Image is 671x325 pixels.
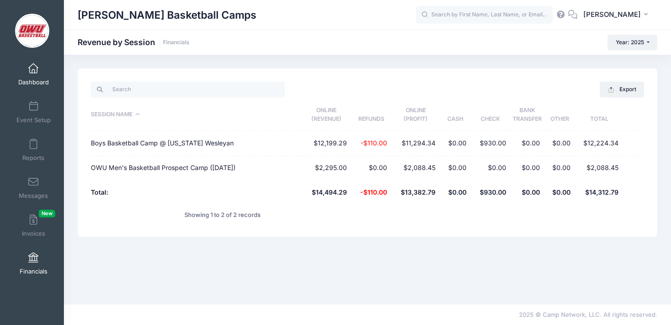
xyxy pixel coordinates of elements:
[351,131,392,155] td: -$110.00
[600,82,644,97] button: Export
[302,131,351,155] td: $12,199.29
[510,156,544,180] td: $0.00
[302,99,351,131] th: Online(Revenue): activate to sort column ascending
[471,180,511,204] th: $930.00
[302,180,351,204] th: $14,494.29
[471,156,511,180] td: $0.00
[12,210,55,242] a: InvoicesNew
[12,172,55,204] a: Messages
[544,131,575,155] td: $0.00
[575,180,623,204] th: $14,312.79
[440,180,471,204] th: $0.00
[575,131,623,155] td: $12,224.34
[519,311,657,318] span: 2025 © Camp Network, LLC. All rights reserved.
[91,82,285,97] input: Search
[22,154,44,162] span: Reports
[392,131,440,155] td: $11,294.34
[351,180,392,204] th: -$110.00
[510,99,544,131] th: BankTransfer: activate to sort column ascending
[18,78,49,86] span: Dashboard
[78,37,189,47] h1: Revenue by Session
[544,180,575,204] th: $0.00
[608,35,657,50] button: Year: 2025
[12,248,55,279] a: Financials
[510,180,544,204] th: $0.00
[544,99,575,131] th: Other: activate to sort column ascending
[12,134,55,166] a: Reports
[163,39,189,46] a: Financials
[471,99,511,131] th: Check: activate to sort column ascending
[22,230,45,237] span: Invoices
[91,99,302,131] th: Session Name: activate to sort column descending
[440,99,471,131] th: Cash: activate to sort column ascending
[351,99,392,131] th: Refunds: activate to sort column ascending
[351,156,392,180] td: $0.00
[19,192,48,200] span: Messages
[575,99,623,131] th: Total: activate to sort column ascending
[392,156,440,180] td: $2,088.45
[302,156,351,180] td: $2,295.00
[12,58,55,90] a: Dashboard
[440,156,471,180] td: $0.00
[16,116,51,124] span: Event Setup
[616,39,644,46] span: Year: 2025
[544,156,575,180] td: $0.00
[20,268,47,275] span: Financials
[184,205,261,226] div: Showing 1 to 2 of 2 records
[471,131,511,155] td: $930.00
[12,96,55,128] a: Event Setup
[15,14,49,48] img: David Vogel Basketball Camps
[416,6,553,24] input: Search by First Name, Last Name, or Email...
[440,131,471,155] td: $0.00
[577,5,657,26] button: [PERSON_NAME]
[392,99,440,131] th: Online(Profit): activate to sort column ascending
[583,10,641,20] span: [PERSON_NAME]
[91,156,302,180] td: OWU Men's Basketball Prospect Camp ([DATE])
[510,131,544,155] td: $0.00
[78,5,257,26] h1: [PERSON_NAME] Basketball Camps
[91,131,302,155] td: Boys Basketball Camp @ [US_STATE] Wesleyan
[575,156,623,180] td: $2,088.45
[91,180,302,204] th: Total:
[39,210,55,217] span: New
[392,180,440,204] th: $13,382.79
